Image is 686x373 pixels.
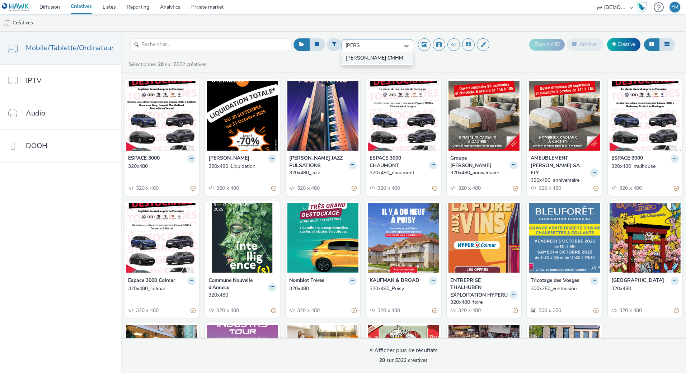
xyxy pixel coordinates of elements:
[296,307,320,314] span: 320 x 480
[644,38,659,51] button: Grille
[432,185,437,192] div: Partiellement valide
[531,155,588,176] strong: AMEUBLEMENT [PERSON_NAME] SA - FLY
[379,357,428,364] span: sur 5322 créatives
[619,185,642,192] span: 320 x 480
[216,307,239,314] span: 320 x 480
[450,277,508,299] strong: ENTREPRISE THALHUBEN EXPLOITATION HYPERU
[208,292,273,299] div: 320x480
[26,108,45,118] span: Audio
[126,81,197,151] img: 320x480 visual
[611,285,676,292] div: 320x480
[674,307,679,314] div: Partiellement valide
[636,1,650,13] a: Hawk Academy
[610,203,681,273] img: 320x480 visual
[674,185,679,192] div: Partiellement valide
[368,81,439,151] img: 320x480_chaumont visual
[369,346,438,355] div: Afficher plus de résultats
[289,277,324,285] strong: Nomblot Frères
[619,307,642,314] span: 320 x 480
[216,185,239,192] span: 320 x 480
[208,163,276,170] a: 320x480_Liquidation
[135,185,159,192] span: 320 x 480
[370,285,434,292] div: 320x480_Poisy
[208,277,266,292] strong: Commune Nouvelle d'Annecy
[346,55,403,62] span: [PERSON_NAME] CMHM
[289,285,357,292] a: 320x480
[289,169,357,176] a: 320x480_jazz
[26,141,47,151] span: DOOH
[538,185,561,192] span: 320 x 480
[26,43,114,53] span: Mobile/Tablette/Ordinateur
[191,307,196,314] div: Partiellement valide
[529,39,565,50] button: Export d'ID
[370,155,427,169] strong: ESPACE 3000 CHAUMONT
[370,169,434,176] div: 320x480_chaumont
[450,169,518,176] a: 320x480_anniversaire
[529,81,600,151] img: 320x480_anniversaire visual
[128,285,196,292] a: 320x480_colmar
[289,285,354,292] div: 320x480
[128,163,196,170] a: 320x480
[379,357,385,364] strong: 20
[450,155,508,169] strong: Groupe [PERSON_NAME]
[671,2,678,13] div: FM
[448,203,520,273] img: 320x480_foire visual
[368,203,439,273] img: 320x480_Poisy visual
[26,75,42,86] span: IPTV
[128,61,209,68] a: Sélectionner sur 5322 créatives
[567,38,603,51] button: Archiver
[135,307,159,314] span: 320 x 480
[377,307,400,314] span: 320 x 480
[128,285,193,292] div: 320x480_colmar
[126,203,197,273] img: 320x480_colmar visual
[636,1,647,13] img: Hawk Academy
[611,163,676,170] div: 320x480_mulhouse
[531,177,598,184] a: 320x480_anniversaire
[529,203,600,273] img: 300x250_venteusine visual
[450,169,515,176] div: 320x480_anniversaire
[610,81,681,151] img: 320x480_mulhouse visual
[271,307,276,314] div: Partiellement valide
[593,307,598,314] div: Partiellement valide
[130,38,292,51] input: Rechercher...
[2,3,29,12] img: undefined Logo
[659,38,675,51] button: Liste
[128,163,193,170] div: 320x480
[457,185,481,192] span: 320 x 480
[531,285,595,292] div: 300x250_venteusine
[450,299,515,306] div: 320x480_foire
[457,307,481,314] span: 320 x 480
[289,169,354,176] div: 320x480_jazz
[296,185,320,192] span: 320 x 480
[370,169,437,176] a: 320x480_chaumont
[370,285,437,292] a: 320x480_Poisy
[208,163,273,170] div: 320x480_Liquidation
[4,20,11,27] img: mobile
[531,277,579,285] strong: Tricotage des Vosges
[432,307,437,314] div: Partiellement valide
[289,155,347,169] strong: [PERSON_NAME] JAZZ PULSATIONS
[611,285,679,292] a: 320x480
[287,81,358,151] img: 320x480_jazz visual
[513,185,518,192] div: Partiellement valide
[271,185,276,192] div: Partiellement valide
[370,277,419,285] strong: KAUFMAN & BROAD
[593,185,598,192] div: Partiellement valide
[191,185,196,192] div: Partiellement valide
[448,81,520,151] img: 320x480_anniversaire visual
[128,155,160,163] strong: ESPACE 3000
[450,299,518,306] a: 320x480_foire
[207,203,278,273] img: 320x480 visual
[531,285,598,292] a: 300x250_venteusine
[352,185,357,192] div: Partiellement valide
[538,307,561,314] span: 300 x 250
[208,155,249,163] strong: [PERSON_NAME]
[377,185,400,192] span: 320 x 480
[287,203,358,273] img: 320x480 visual
[607,38,640,51] a: Créative
[611,163,679,170] a: 320x480_mulhouse
[513,307,518,314] div: Partiellement valide
[531,177,595,184] div: 320x480_anniversaire
[207,81,278,151] img: 320x480_Liquidation visual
